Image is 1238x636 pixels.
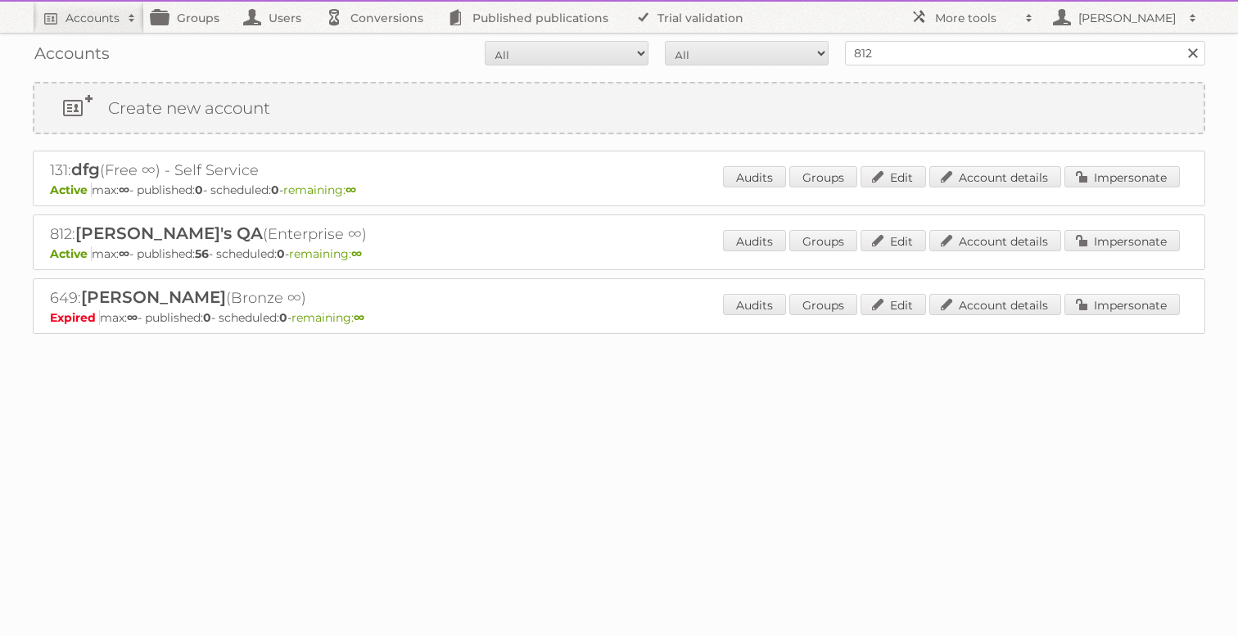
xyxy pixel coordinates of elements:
[34,83,1204,133] a: Create new account
[195,246,209,261] strong: 56
[50,160,623,181] h2: 131: (Free ∞) - Self Service
[861,166,926,187] a: Edit
[289,246,362,261] span: remaining:
[789,294,857,315] a: Groups
[1064,166,1180,187] a: Impersonate
[50,246,92,261] span: Active
[929,230,1061,251] a: Account details
[291,310,364,325] span: remaining:
[236,2,318,33] a: Users
[203,310,211,325] strong: 0
[723,294,786,315] a: Audits
[789,230,857,251] a: Groups
[277,246,285,261] strong: 0
[1041,2,1205,33] a: [PERSON_NAME]
[119,183,129,197] strong: ∞
[929,166,1061,187] a: Account details
[50,310,1188,325] p: max: - published: - scheduled: -
[318,2,440,33] a: Conversions
[935,10,1017,26] h2: More tools
[351,246,362,261] strong: ∞
[1074,10,1181,26] h2: [PERSON_NAME]
[81,287,226,307] span: [PERSON_NAME]
[861,230,926,251] a: Edit
[279,310,287,325] strong: 0
[789,166,857,187] a: Groups
[144,2,236,33] a: Groups
[33,2,144,33] a: Accounts
[1064,294,1180,315] a: Impersonate
[723,166,786,187] a: Audits
[354,310,364,325] strong: ∞
[50,183,1188,197] p: max: - published: - scheduled: -
[902,2,1041,33] a: More tools
[119,246,129,261] strong: ∞
[929,294,1061,315] a: Account details
[50,183,92,197] span: Active
[50,246,1188,261] p: max: - published: - scheduled: -
[346,183,356,197] strong: ∞
[271,183,279,197] strong: 0
[71,160,100,179] span: dfg
[723,230,786,251] a: Audits
[127,310,138,325] strong: ∞
[625,2,760,33] a: Trial validation
[283,183,356,197] span: remaining:
[861,294,926,315] a: Edit
[1064,230,1180,251] a: Impersonate
[50,223,623,245] h2: 812: (Enterprise ∞)
[75,223,263,243] span: [PERSON_NAME]'s QA
[195,183,203,197] strong: 0
[440,2,625,33] a: Published publications
[50,310,100,325] span: Expired
[50,287,623,309] h2: 649: (Bronze ∞)
[66,10,120,26] h2: Accounts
